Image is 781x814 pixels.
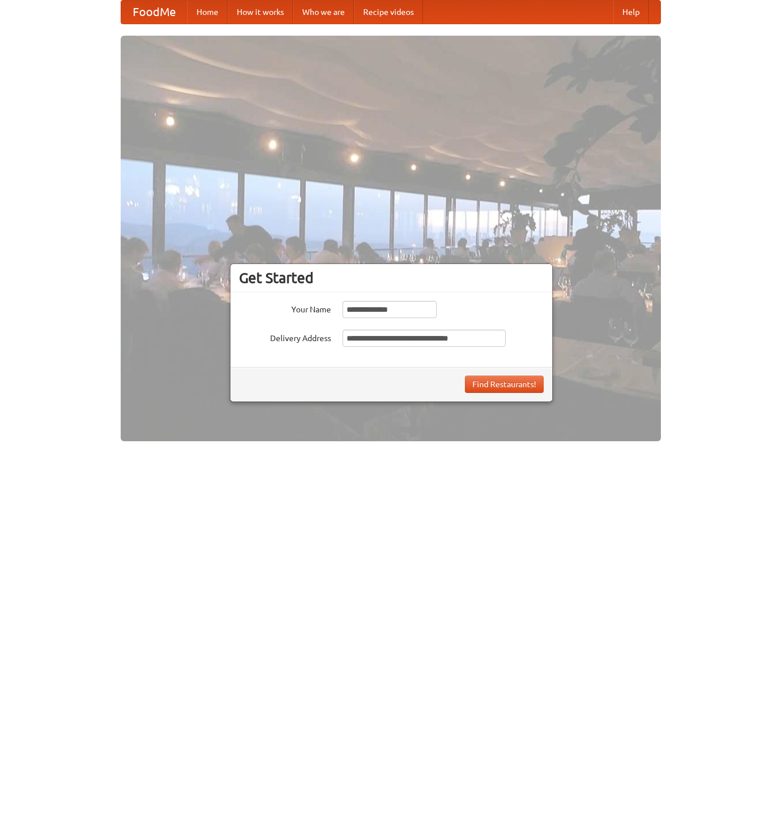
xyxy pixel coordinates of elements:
h3: Get Started [239,269,544,286]
a: Who we are [293,1,354,24]
a: Help [613,1,649,24]
button: Find Restaurants! [465,376,544,393]
a: FoodMe [121,1,187,24]
label: Delivery Address [239,330,331,344]
label: Your Name [239,301,331,315]
a: Recipe videos [354,1,423,24]
a: Home [187,1,228,24]
a: How it works [228,1,293,24]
